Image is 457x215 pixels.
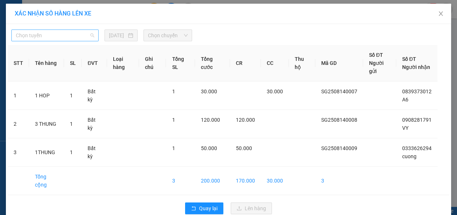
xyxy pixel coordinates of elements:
button: uploadLên hàng [231,202,272,214]
span: VY [402,125,408,131]
td: 3 [8,138,29,167]
li: (c) 2017 [62,35,101,44]
span: 1 [172,145,175,151]
td: 1THUNG [29,138,64,167]
b: [DOMAIN_NAME] [62,28,101,34]
th: CC [261,45,289,82]
span: XÁC NHẬN SỐ HÀNG LÊN XE [15,10,91,17]
td: 3 [315,167,363,195]
span: Số ĐT [402,56,416,62]
td: Tổng cộng [29,167,64,195]
b: BIÊN NHẬN GỬI HÀNG HÓA [47,11,71,71]
span: 120.000 [201,117,220,123]
span: 50.000 [201,145,217,151]
span: 30.000 [201,89,217,94]
span: A6 [402,97,408,103]
td: 30.000 [261,167,289,195]
td: 1 [8,82,29,110]
span: 0333626294 [402,145,432,151]
img: logo.jpg [80,9,98,27]
td: 3 [166,167,195,195]
th: Mã GD [315,45,363,82]
th: CR [230,45,261,82]
b: [PERSON_NAME] [9,48,42,82]
span: SG2508140009 [321,145,357,151]
span: close [438,11,444,17]
span: Số ĐT [369,52,383,58]
span: Chọn chuyến [148,30,188,41]
span: 1 [70,149,73,155]
span: Người nhận [402,64,430,70]
th: STT [8,45,29,82]
input: 14/08/2025 [109,31,127,39]
span: cuong [402,153,417,159]
button: rollbackQuay lại [185,202,223,214]
td: Bất kỳ [82,138,107,167]
span: SG2508140007 [321,89,357,94]
span: Quay lại [199,204,217,212]
span: rollback [191,206,196,212]
button: Close [431,4,451,24]
span: SG2508140008 [321,117,357,123]
td: 2 [8,110,29,138]
span: Người gửi [369,60,384,74]
span: 0839373012 [402,89,432,94]
th: Tổng cước [195,45,230,82]
span: 0908281791 [402,117,432,123]
span: 50.000 [236,145,252,151]
span: 120.000 [236,117,255,123]
th: Thu hộ [289,45,315,82]
span: Chọn tuyến [16,30,94,41]
span: 30.000 [267,89,283,94]
td: 170.000 [230,167,261,195]
td: 200.000 [195,167,230,195]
